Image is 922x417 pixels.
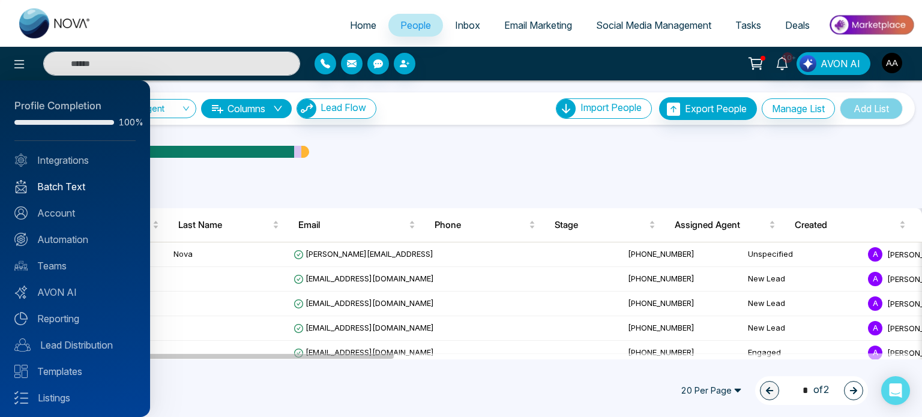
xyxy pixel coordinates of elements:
[14,153,136,167] a: Integrations
[14,364,136,379] a: Templates
[881,376,910,405] div: Open Intercom Messenger
[14,338,136,352] a: Lead Distribution
[14,206,136,220] a: Account
[14,232,136,247] a: Automation
[14,98,136,114] div: Profile Completion
[14,338,31,352] img: Lead-dist.svg
[14,259,28,272] img: team.svg
[119,118,136,127] span: 100%
[14,206,28,220] img: Account.svg
[14,233,28,246] img: Automation.svg
[14,311,136,326] a: Reporting
[14,391,28,404] img: Listings.svg
[14,259,136,273] a: Teams
[14,180,28,193] img: batch_text_white.png
[14,312,28,325] img: Reporting.svg
[14,285,136,299] a: AVON AI
[14,365,28,378] img: Templates.svg
[14,286,28,299] img: Avon-AI.svg
[14,391,136,405] a: Listings
[14,154,28,167] img: Integrated.svg
[14,179,136,194] a: Batch Text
